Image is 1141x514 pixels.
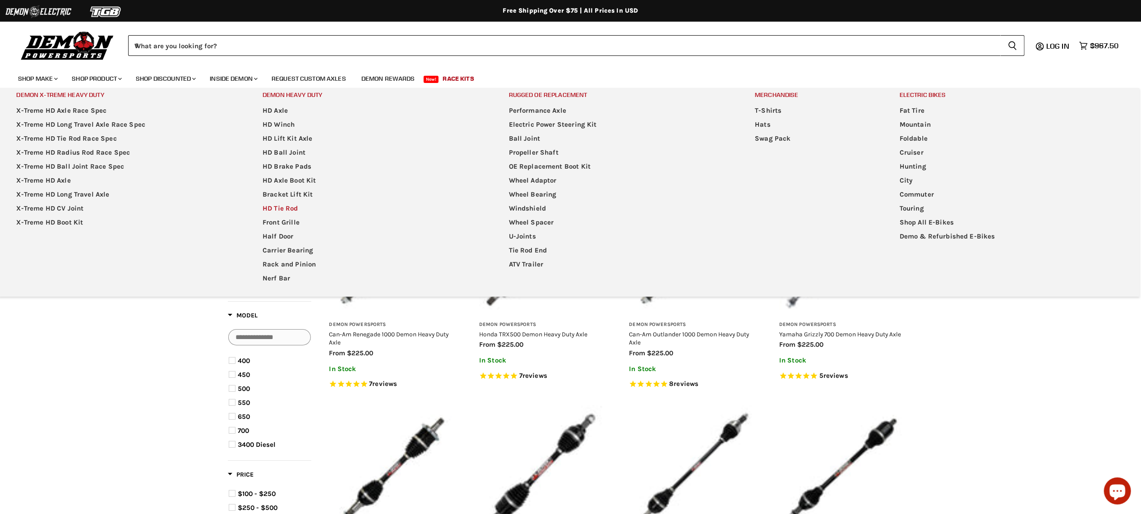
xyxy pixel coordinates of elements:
[5,146,250,160] a: X-Treme HD Radius Rod Race Spec
[228,470,254,482] button: Filter by Price
[128,35,1001,56] input: When autocomplete results are available use up and down arrows to review and enter to select
[424,76,439,83] span: New!
[888,104,1133,243] ul: Main menu
[744,118,887,132] a: Hats
[498,88,742,102] a: Rugged OE Replacement
[329,330,449,346] a: Can-Am Renegade 1000 Demon Heavy Duty Axle
[498,216,742,229] a: Wheel Spacer
[497,340,523,349] span: $225.00
[669,380,698,388] span: 8 reviews
[888,229,1133,243] a: Demo & Refurbished E-Bikes
[72,3,140,20] img: TGB Logo 2
[744,88,887,102] a: Merchandise
[11,69,63,88] a: Shop Make
[498,160,742,174] a: OE Replacement Boot Kit
[1101,477,1134,507] inbox-online-store-chat: Shopify online store chat
[5,104,250,229] ul: Main menu
[329,349,346,357] span: from
[498,118,742,132] a: Electric Power Steering Kit
[779,330,901,338] a: Yamaha Grizzly 700 Demon Heavy Duty Axle
[888,146,1133,160] a: Cruiser
[522,372,547,380] span: reviews
[329,365,457,373] p: In Stock
[479,340,495,349] span: from
[498,188,742,202] a: Wheel Bearing
[744,132,887,146] a: Swag Pack
[251,146,496,160] a: HD Ball Joint
[251,202,496,216] a: HD Tie Rod
[647,349,674,357] span: $225.00
[251,104,496,285] ul: Main menu
[238,427,249,435] span: 700
[5,216,250,229] a: X-Treme HD Boot Kit
[498,257,742,271] a: ATV Trailer
[1042,42,1075,50] a: Log in
[888,132,1133,146] a: Foldable
[228,312,258,319] span: Model
[888,104,1133,118] a: Fat Tire
[819,372,848,380] span: 5 reviews
[498,132,742,146] a: Ball Joint
[251,160,496,174] a: HD Brake Pads
[498,229,742,243] a: U-Joints
[251,257,496,271] a: Rack and Pinion
[238,399,250,407] span: 550
[1090,41,1118,50] span: $967.50
[779,357,907,364] p: In Stock
[11,66,1116,88] ul: Main menu
[129,69,201,88] a: Shop Discounted
[228,329,311,345] input: Search Options
[498,202,742,216] a: Windshield
[251,88,496,102] a: Demon Heavy Duty
[629,380,757,389] span: Rated 5.0 out of 5 stars 8 reviews
[888,174,1133,188] a: City
[744,104,887,146] ul: Main menu
[228,311,258,322] button: Filter by Model
[251,118,496,132] a: HD Winch
[203,69,263,88] a: Inside Demon
[498,243,742,257] a: Tie Rod End
[251,104,496,118] a: HD Axle
[888,202,1133,216] a: Touring
[479,330,587,338] a: Honda TRX500 Demon Heavy Duty Axle
[479,357,607,364] p: In Stock
[629,330,749,346] a: Can-Am Outlander 1000 Demon Heavy Duty Axle
[779,321,907,328] h3: Demon Powersports
[251,188,496,202] a: Bracket Lift Kit
[238,490,276,498] span: $100 - $250
[347,349,374,357] span: $225.00
[1046,41,1069,50] span: Log in
[65,69,127,88] a: Shop Product
[498,104,742,271] ul: Main menu
[210,7,932,15] div: Free Shipping Over $75 | All Prices In USD
[629,365,757,373] p: In Stock
[18,29,117,61] img: Demon Powersports
[436,69,481,88] a: Race Kits
[888,118,1133,132] a: Mountain
[629,321,757,328] h3: Demon Powersports
[5,174,250,188] a: X-Treme HD Axle
[329,380,457,389] span: Rated 4.7 out of 5 stars 7 reviews
[5,3,72,20] img: Demon Electric Logo 2
[823,372,848,380] span: reviews
[329,321,457,328] h3: Demon Powersports
[238,371,250,379] span: 450
[1075,39,1123,52] a: $967.50
[888,88,1133,102] a: Electric Bikes
[744,104,887,118] a: T-Shirts
[238,504,278,512] span: $250 - $500
[797,340,823,349] span: $225.00
[888,160,1133,174] a: Hunting
[228,471,254,478] span: Price
[479,372,607,381] span: Rated 5.0 out of 5 stars 7 reviews
[779,372,907,381] span: Rated 4.6 out of 5 stars 5 reviews
[498,104,742,118] a: Performance Axle
[1001,35,1025,56] button: Search
[251,216,496,229] a: Front Grille
[479,321,607,328] h3: Demon Powersports
[888,188,1133,202] a: Commuter
[5,88,250,102] a: Demon X-treme Heavy Duty
[5,160,250,174] a: X-Treme HD Ball Joint Race Spec
[369,380,397,388] span: 7 reviews
[251,229,496,243] a: Half Door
